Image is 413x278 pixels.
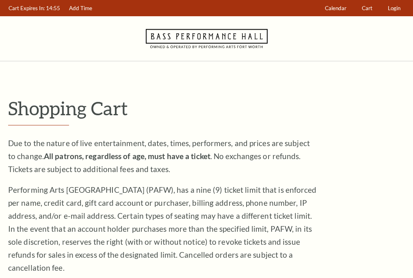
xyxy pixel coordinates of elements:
[65,0,96,16] a: Add Time
[358,0,376,16] a: Cart
[384,0,404,16] a: Login
[9,5,45,11] span: Cart Expires In:
[321,0,350,16] a: Calendar
[46,5,60,11] span: 14:55
[8,138,310,174] span: Due to the nature of live entertainment, dates, times, performers, and prices are subject to chan...
[44,151,210,161] strong: All patrons, regardless of age, must have a ticket
[8,183,317,274] p: Performing Arts [GEOGRAPHIC_DATA] (PAFW), has a nine (9) ticket limit that is enforced per name, ...
[8,98,405,119] p: Shopping Cart
[388,5,400,11] span: Login
[325,5,346,11] span: Calendar
[362,5,372,11] span: Cart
